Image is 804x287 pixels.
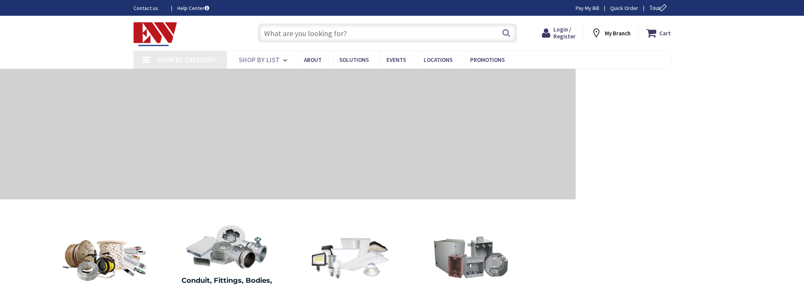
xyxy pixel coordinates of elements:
span: Login / Register [553,26,576,40]
a: Login / Register [542,26,576,40]
input: What are you looking for? [258,23,517,43]
span: Promotions [470,56,505,63]
span: Tour [649,4,669,12]
strong: Cart [659,26,671,40]
a: Contact us [134,4,165,12]
span: Shop By Category [157,55,216,64]
span: Locations [424,56,452,63]
strong: My Branch [605,30,631,37]
img: Electrical Wholesalers, Inc. [134,22,177,46]
span: Events [386,56,406,63]
a: Quick Order [610,4,638,12]
a: Help Center [177,4,209,12]
span: About [304,56,322,63]
a: Pay My Bill [576,4,599,12]
span: Shop By List [239,55,280,64]
span: Solutions [339,56,369,63]
div: My Branch [591,26,631,40]
a: Cart [646,26,671,40]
